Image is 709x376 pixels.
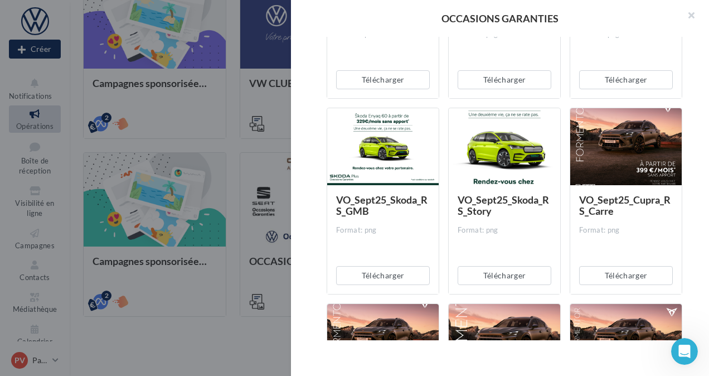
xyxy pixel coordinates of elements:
span: VO_Sept25_Cupra_RS_Carre [579,194,671,217]
div: Format: png [579,225,673,235]
button: Télécharger [336,70,430,89]
div: Format: png [458,225,551,235]
iframe: Intercom live chat [671,338,698,365]
span: VO_Sept25_Skoda_RS_Story [458,194,549,217]
button: Télécharger [579,70,673,89]
span: VO_Sept25_Skoda_RS_GMB [336,194,428,217]
button: Télécharger [458,266,551,285]
button: Télécharger [458,70,551,89]
div: Format: png [336,225,430,235]
button: Télécharger [579,266,673,285]
button: Télécharger [336,266,430,285]
div: OCCASIONS GARANTIES [309,13,691,23]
